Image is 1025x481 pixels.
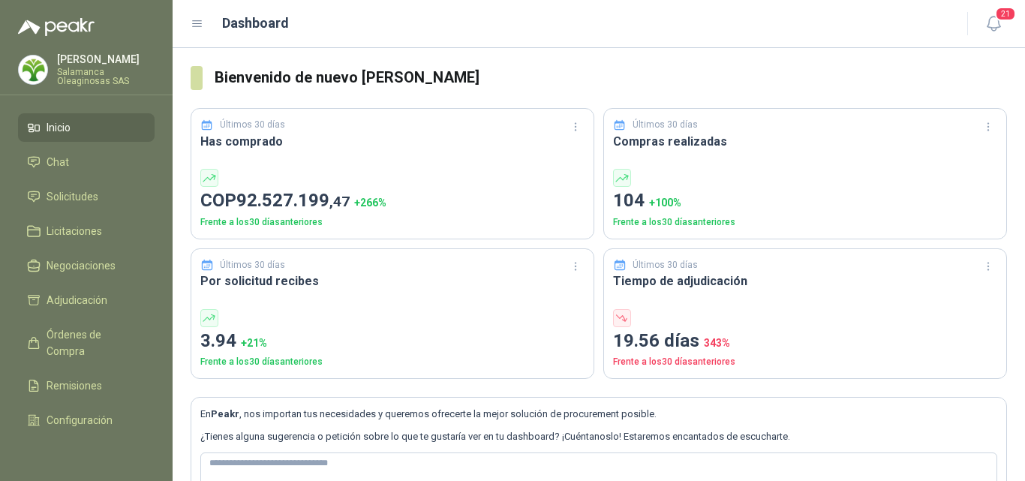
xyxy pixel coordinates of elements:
[649,197,681,209] span: + 100 %
[18,371,155,400] a: Remisiones
[241,337,267,349] span: + 21 %
[980,11,1007,38] button: 21
[18,440,155,469] a: Manuales y ayuda
[47,188,98,205] span: Solicitudes
[57,68,155,86] p: Salamanca Oleaginosas SAS
[222,13,289,34] h1: Dashboard
[613,215,997,230] p: Frente a los 30 días anteriores
[200,429,997,444] p: ¿Tienes alguna sugerencia o petición sobre lo que te gustaría ver en tu dashboard? ¡Cuéntanoslo! ...
[47,257,116,274] span: Negociaciones
[236,190,350,211] span: 92.527.199
[18,148,155,176] a: Chat
[18,182,155,211] a: Solicitudes
[200,187,585,215] p: COP
[47,412,113,428] span: Configuración
[18,18,95,36] img: Logo peakr
[613,272,997,290] h3: Tiempo de adjudicación
[220,118,285,132] p: Últimos 30 días
[200,272,585,290] h3: Por solicitud recibes
[47,292,107,308] span: Adjudicación
[200,407,997,422] p: En , nos importan tus necesidades y queremos ofrecerte la mejor solución de procurement posible.
[18,406,155,434] a: Configuración
[613,132,997,151] h3: Compras realizadas
[220,258,285,272] p: Últimos 30 días
[995,7,1016,21] span: 21
[18,113,155,142] a: Inicio
[47,377,102,394] span: Remisiones
[354,197,386,209] span: + 266 %
[18,320,155,365] a: Órdenes de Compra
[613,187,997,215] p: 104
[704,337,730,349] span: 343 %
[613,355,997,369] p: Frente a los 30 días anteriores
[633,258,698,272] p: Últimos 30 días
[18,286,155,314] a: Adjudicación
[200,215,585,230] p: Frente a los 30 días anteriores
[215,66,1007,89] h3: Bienvenido de nuevo [PERSON_NAME]
[200,132,585,151] h3: Has comprado
[57,54,155,65] p: [PERSON_NAME]
[47,223,102,239] span: Licitaciones
[633,118,698,132] p: Últimos 30 días
[329,193,350,210] span: ,47
[19,56,47,84] img: Company Logo
[47,326,140,359] span: Órdenes de Compra
[18,251,155,280] a: Negociaciones
[47,154,69,170] span: Chat
[613,327,997,356] p: 19.56 días
[18,217,155,245] a: Licitaciones
[47,119,71,136] span: Inicio
[200,355,585,369] p: Frente a los 30 días anteriores
[200,327,585,356] p: 3.94
[211,408,239,419] b: Peakr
